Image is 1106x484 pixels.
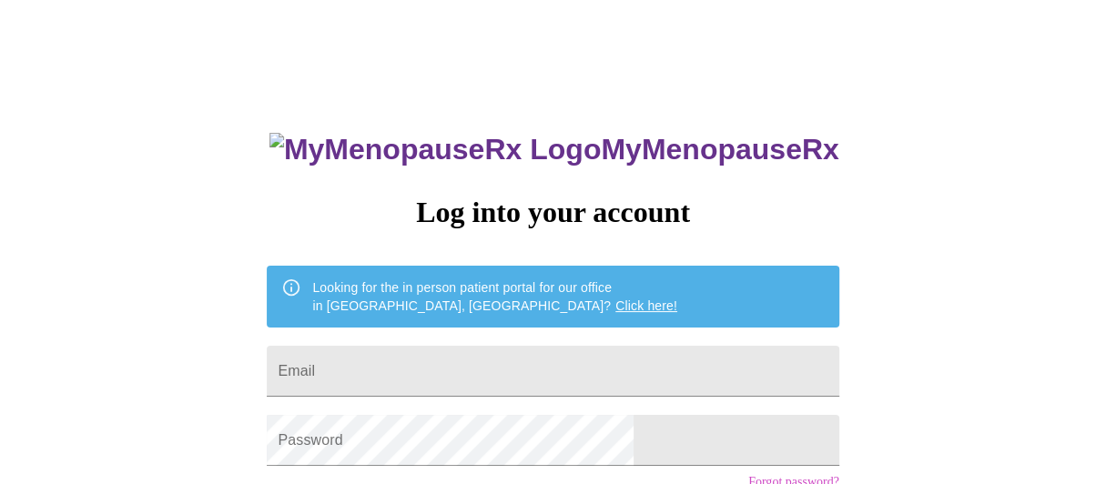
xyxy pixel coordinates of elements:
div: Looking for the in person patient portal for our office in [GEOGRAPHIC_DATA], [GEOGRAPHIC_DATA]? [312,271,677,322]
h3: MyMenopauseRx [269,133,839,166]
img: MyMenopauseRx Logo [269,133,601,166]
h3: Log into your account [267,196,838,229]
a: Click here! [615,298,677,313]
